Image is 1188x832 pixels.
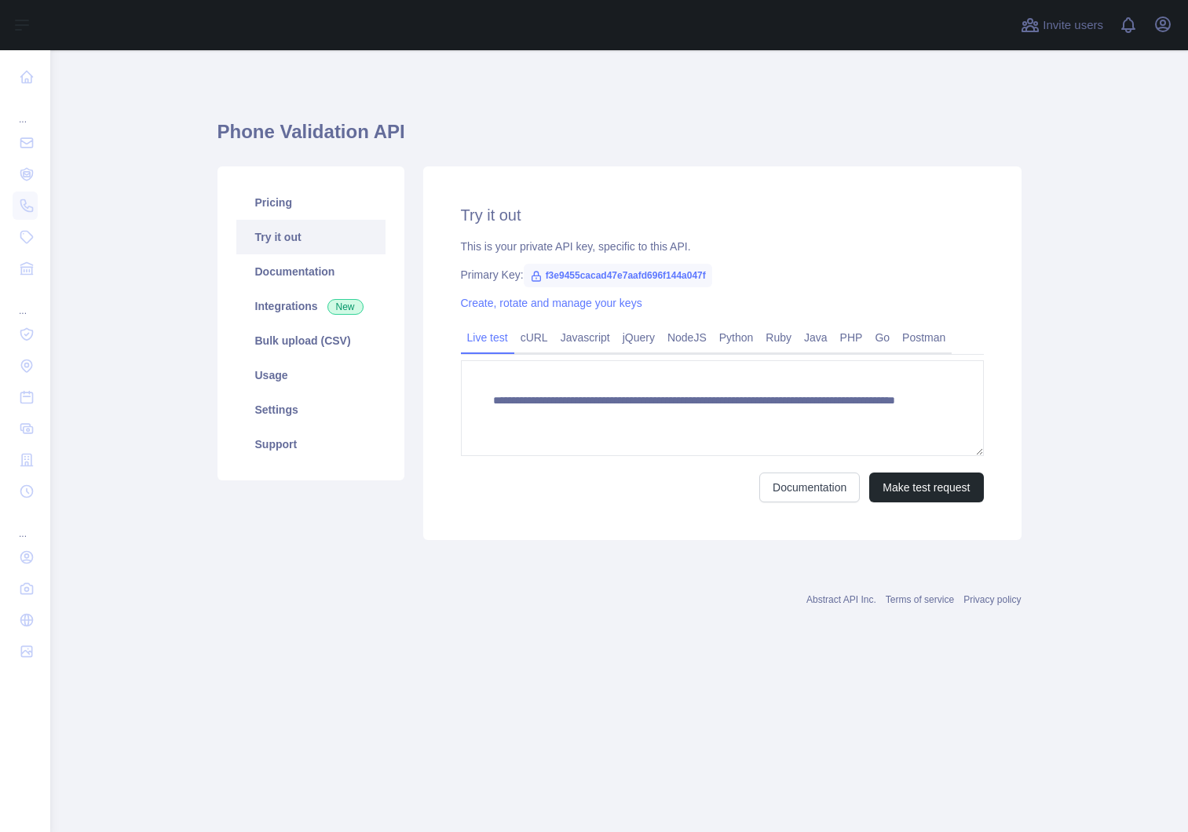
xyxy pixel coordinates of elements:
[524,264,712,287] span: f3e9455cacad47e7aafd696f144a047f
[1018,13,1106,38] button: Invite users
[236,358,386,392] a: Usage
[834,325,869,350] a: PHP
[896,325,952,350] a: Postman
[13,94,38,126] div: ...
[236,289,386,323] a: Integrations New
[236,220,386,254] a: Try it out
[759,325,798,350] a: Ruby
[236,185,386,220] a: Pricing
[514,325,554,350] a: cURL
[236,392,386,427] a: Settings
[661,325,713,350] a: NodeJS
[1043,16,1103,35] span: Invite users
[236,323,386,358] a: Bulk upload (CSV)
[554,325,616,350] a: Javascript
[327,299,364,315] span: New
[13,509,38,540] div: ...
[13,286,38,317] div: ...
[713,325,760,350] a: Python
[869,473,983,502] button: Make test request
[236,427,386,462] a: Support
[461,267,984,283] div: Primary Key:
[461,204,984,226] h2: Try it out
[806,594,876,605] a: Abstract API Inc.
[461,325,514,350] a: Live test
[236,254,386,289] a: Documentation
[798,325,834,350] a: Java
[963,594,1021,605] a: Privacy policy
[461,239,984,254] div: This is your private API key, specific to this API.
[616,325,661,350] a: jQuery
[217,119,1022,157] h1: Phone Validation API
[759,473,860,502] a: Documentation
[868,325,896,350] a: Go
[461,297,642,309] a: Create, rotate and manage your keys
[886,594,954,605] a: Terms of service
